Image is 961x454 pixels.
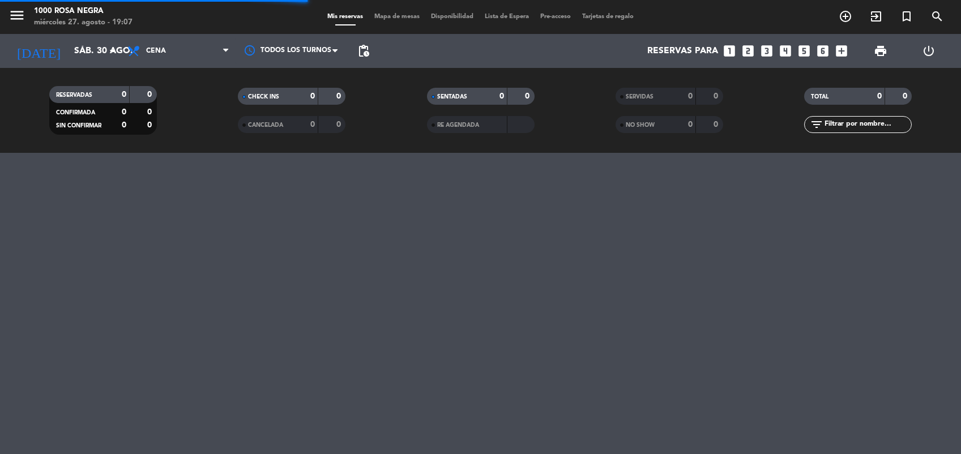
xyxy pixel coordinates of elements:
[869,10,883,23] i: exit_to_app
[647,46,718,57] span: Reservas para
[147,121,154,129] strong: 0
[8,7,25,28] button: menu
[34,6,133,17] div: 1000 Rosa Negra
[425,14,479,20] span: Disponibilidad
[437,122,479,128] span: RE AGENDADA
[146,47,166,55] span: Cena
[357,44,370,58] span: pending_actions
[56,123,101,129] span: SIN CONFIRMAR
[811,94,828,100] span: TOTAL
[8,7,25,24] i: menu
[834,44,849,58] i: add_box
[905,34,953,68] div: LOG OUT
[479,14,535,20] span: Lista de Espera
[34,17,133,28] div: miércoles 27. agosto - 19:07
[810,118,823,131] i: filter_list
[823,118,911,131] input: Filtrar por nombre...
[815,44,830,58] i: looks_6
[122,108,126,116] strong: 0
[369,14,425,20] span: Mapa de mesas
[122,121,126,129] strong: 0
[874,44,887,58] span: print
[147,108,154,116] strong: 0
[900,10,913,23] i: turned_in_not
[336,92,343,100] strong: 0
[248,94,279,100] span: CHECK INS
[8,38,69,63] i: [DATE]
[877,92,882,100] strong: 0
[722,44,737,58] i: looks_one
[930,10,944,23] i: search
[626,94,654,100] span: SERVIDAS
[714,92,720,100] strong: 0
[688,121,693,129] strong: 0
[525,92,532,100] strong: 0
[248,122,283,128] span: CANCELADA
[714,121,720,129] strong: 0
[105,44,119,58] i: arrow_drop_down
[903,92,909,100] strong: 0
[147,91,154,98] strong: 0
[759,44,774,58] i: looks_3
[437,94,467,100] span: SENTADAS
[741,44,755,58] i: looks_two
[922,44,936,58] i: power_settings_new
[122,91,126,98] strong: 0
[310,121,315,129] strong: 0
[576,14,639,20] span: Tarjetas de regalo
[322,14,369,20] span: Mis reservas
[336,121,343,129] strong: 0
[56,110,95,115] span: CONFIRMADA
[499,92,504,100] strong: 0
[56,92,92,98] span: RESERVADAS
[310,92,315,100] strong: 0
[688,92,693,100] strong: 0
[626,122,655,128] span: NO SHOW
[839,10,852,23] i: add_circle_outline
[797,44,811,58] i: looks_5
[778,44,793,58] i: looks_4
[535,14,576,20] span: Pre-acceso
